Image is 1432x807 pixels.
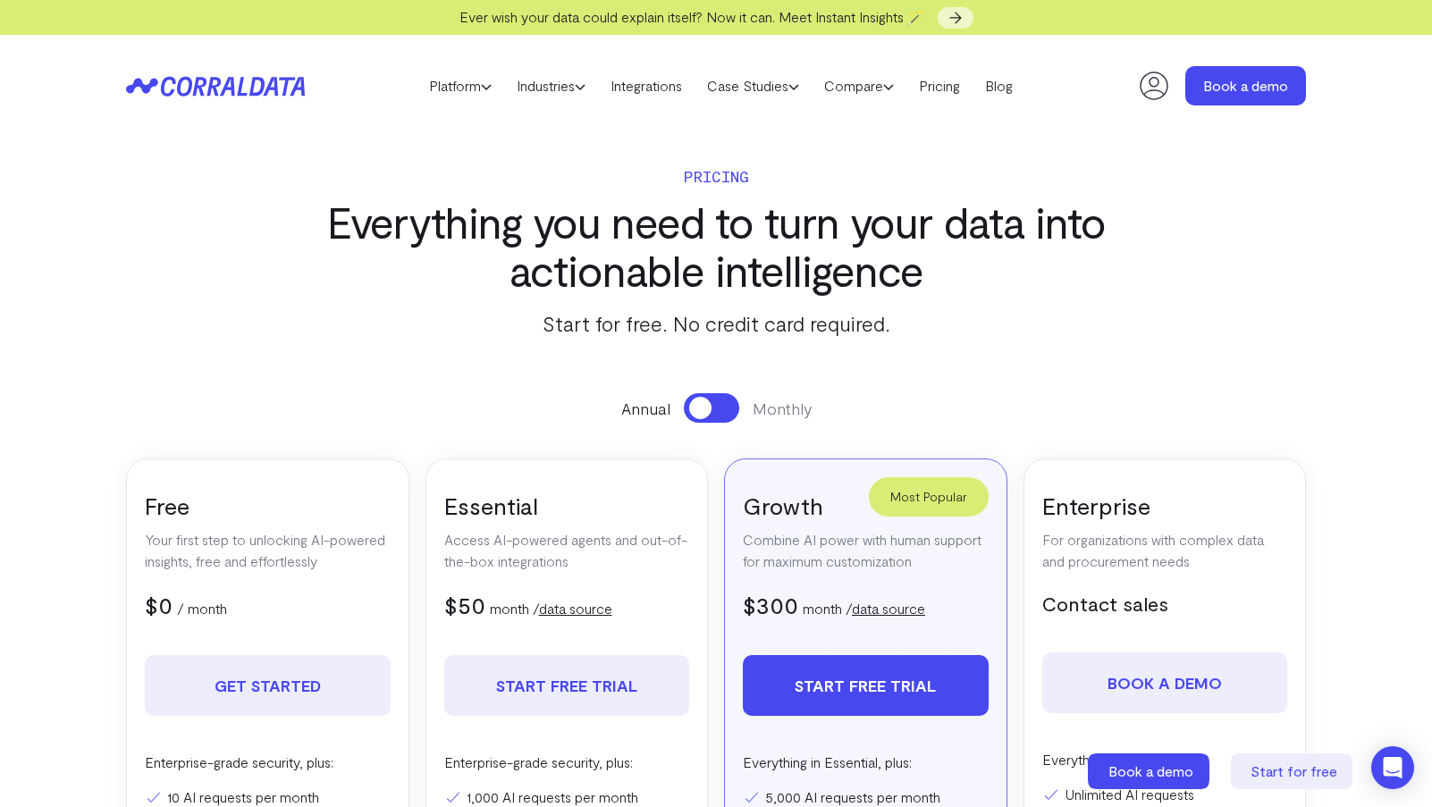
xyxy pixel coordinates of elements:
a: Integrations [598,72,695,99]
span: Book a demo [1108,762,1193,779]
a: Industries [504,72,598,99]
a: data source [852,600,925,617]
p: Everything in Essential, plus: [743,752,989,773]
h3: Growth [743,491,989,520]
span: $300 [743,591,798,618]
h5: Contact sales [1042,590,1288,617]
span: Monthly [753,397,812,420]
a: Book a demo [1042,652,1288,713]
p: Access AI-powered agents and out-of-the-box integrations [444,529,690,572]
p: / month [177,598,227,619]
p: For organizations with complex data and procurement needs [1042,529,1288,572]
p: Combine AI power with human support for maximum customization [743,529,989,572]
span: $50 [444,591,485,618]
p: Your first step to unlocking AI-powered insights, free and effortlessly [145,529,391,572]
a: Start free trial [743,655,989,716]
h3: Free [145,491,391,520]
a: Case Studies [695,72,812,99]
p: Everything in Growth, plus: [1042,749,1288,770]
a: Book a demo [1088,753,1213,789]
span: Annual [621,397,670,420]
p: Enterprise-grade security, plus: [145,752,391,773]
span: Start for free [1251,762,1337,779]
a: Book a demo [1185,66,1306,105]
h3: Everything you need to turn your data into actionable intelligence [299,198,1133,294]
a: Start for free [1231,753,1356,789]
div: Most Popular [869,477,989,517]
a: Blog [973,72,1025,99]
div: Open Intercom Messenger [1371,746,1414,789]
span: Ever wish your data could explain itself? Now it can. Meet Instant Insights 🪄 [459,8,925,25]
a: Platform [417,72,504,99]
a: Pricing [906,72,973,99]
p: Enterprise-grade security, plus: [444,752,690,773]
a: Start free trial [444,655,690,716]
p: month / [803,598,925,619]
h3: Enterprise [1042,491,1288,520]
a: data source [539,600,612,617]
a: Get Started [145,655,391,716]
li: Unlimited AI requests [1042,784,1288,805]
p: Pricing [299,164,1133,189]
p: Start for free. No credit card required. [299,307,1133,340]
a: Compare [812,72,906,99]
span: $0 [145,591,173,618]
p: month / [490,598,612,619]
h3: Essential [444,491,690,520]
